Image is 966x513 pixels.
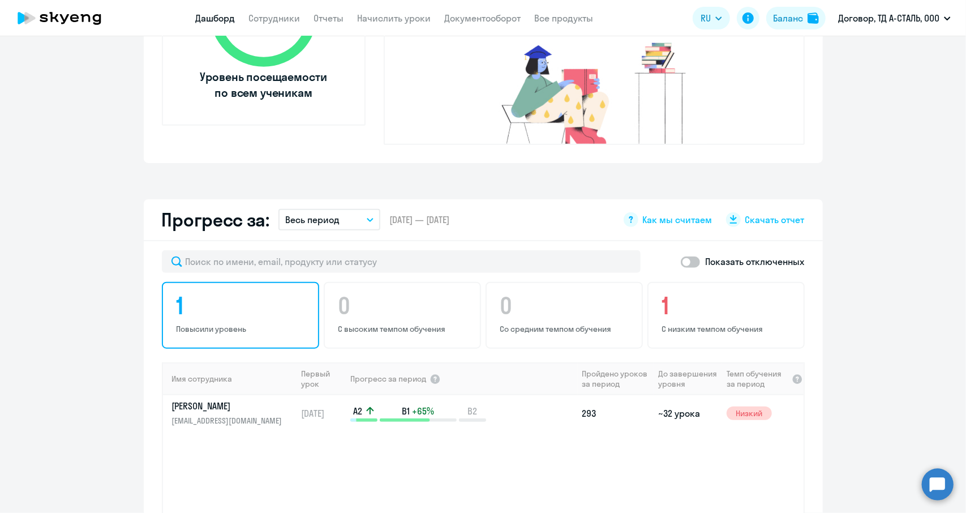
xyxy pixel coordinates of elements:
[353,405,362,417] span: A2
[314,12,344,24] a: Отчеты
[177,324,308,334] p: Повысили уровень
[706,255,805,268] p: Показать отключенных
[172,414,289,427] p: [EMAIL_ADDRESS][DOMAIN_NAME]
[285,213,340,226] p: Весь период
[357,12,431,24] a: Начислить уроки
[248,12,300,24] a: Сотрудники
[578,362,654,395] th: Пройдено уроков за период
[727,407,772,420] span: Низкий
[701,11,711,25] span: RU
[402,405,410,417] span: B1
[808,12,819,24] img: balance
[172,400,296,427] a: [PERSON_NAME][EMAIL_ADDRESS][DOMAIN_NAME]
[727,369,788,389] span: Темп обучения за период
[662,324,793,334] p: С низким темпом обучения
[350,374,426,384] span: Прогресс за период
[195,12,235,24] a: Дашборд
[162,250,641,273] input: Поиск по имени, email, продукту или статусу
[745,213,805,226] span: Скачать отчет
[578,395,654,431] td: 293
[662,292,793,319] h4: 1
[643,213,712,226] span: Как мы считаем
[297,395,349,431] td: [DATE]
[766,7,826,29] button: Балансbalance
[654,362,722,395] th: До завершения уровня
[163,362,297,395] th: Имя сотрудника
[412,405,434,417] span: +65%
[534,12,593,24] a: Все продукты
[480,40,707,144] img: no-truants
[832,5,956,32] button: Договор, ТД А-СТАЛЬ, ООО
[467,405,477,417] span: B2
[693,7,730,29] button: RU
[654,395,722,431] td: ~32 урока
[389,213,449,226] span: [DATE] — [DATE]
[162,208,269,231] h2: Прогресс за:
[297,362,349,395] th: Первый урок
[172,400,289,412] p: [PERSON_NAME]
[278,209,380,230] button: Весь период
[199,69,329,101] span: Уровень посещаемости по всем ученикам
[444,12,521,24] a: Документооборот
[177,292,308,319] h4: 1
[773,11,803,25] div: Баланс
[838,11,939,25] p: Договор, ТД А-СТАЛЬ, ООО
